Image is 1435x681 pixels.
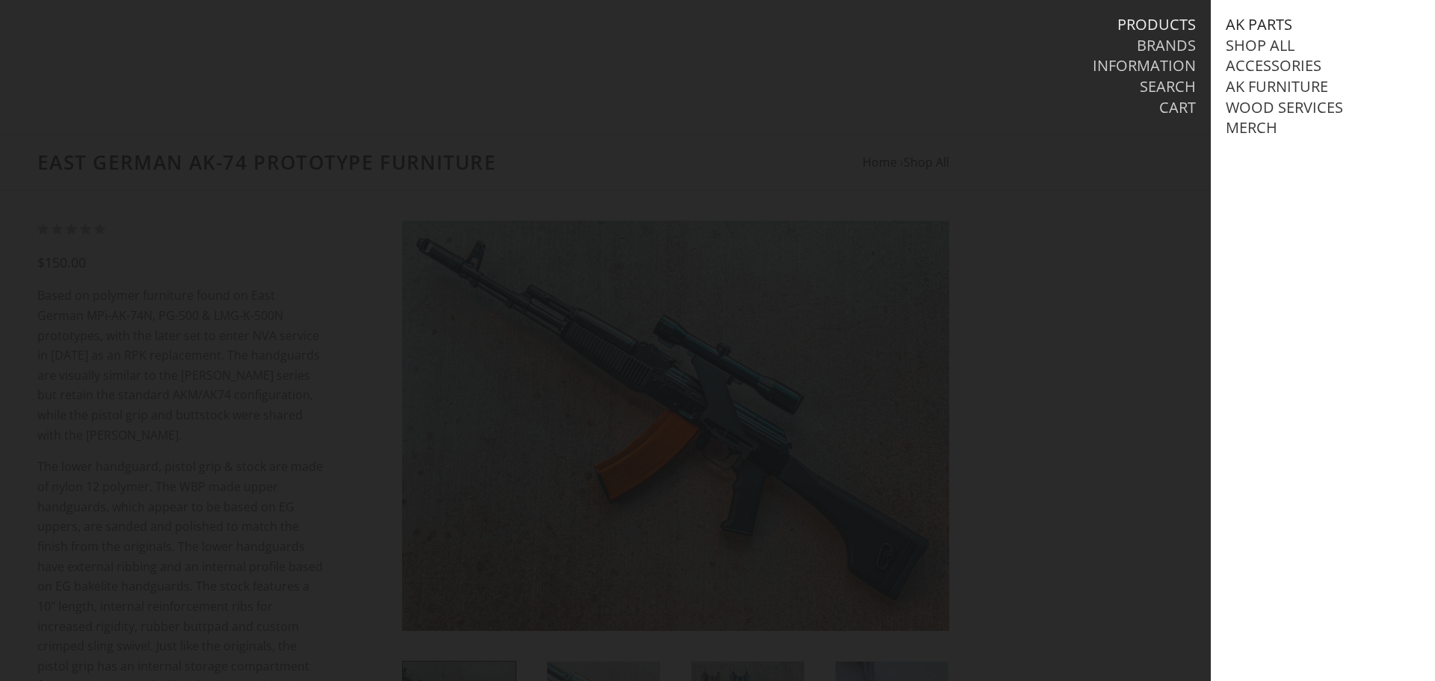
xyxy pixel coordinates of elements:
[1093,56,1196,76] a: Information
[1226,36,1294,55] a: Shop All
[1226,77,1328,96] a: AK Furniture
[1159,98,1196,117] a: Cart
[1117,15,1196,34] a: Products
[1137,36,1196,55] a: Brands
[1226,56,1321,76] a: Accessories
[1226,118,1277,138] a: Merch
[1226,15,1292,34] a: AK Parts
[1226,98,1343,117] a: Wood Services
[1140,77,1196,96] a: Search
